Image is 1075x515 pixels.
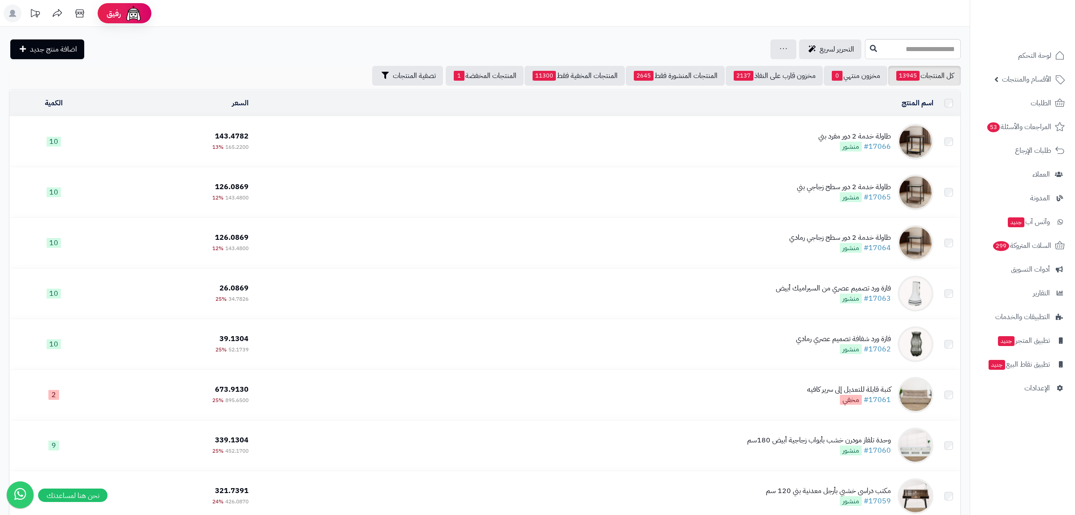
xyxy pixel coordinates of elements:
span: 10 [47,339,61,349]
span: 321.7391 [215,485,249,496]
span: طلبات الإرجاع [1015,144,1051,157]
span: السلات المتروكة [992,239,1051,252]
span: 13945 [896,71,920,81]
span: المدونة [1030,192,1050,204]
span: منشور [840,243,862,253]
div: فازة ورد تصميم عصري من السيراميك أبيض [776,283,891,294]
a: المراجعات والأسئلة53 [976,116,1070,138]
span: 299 [993,241,1009,251]
span: لوحة التحكم [1018,49,1051,62]
span: جديد [1008,217,1024,227]
span: تصفية المنتجات [393,70,436,81]
div: فازة ورد شفافة تصميم عصري رمادي [796,334,891,344]
button: تصفية المنتجات [372,66,443,86]
a: الكمية [45,98,63,108]
span: 0 [832,71,843,81]
a: تطبيق نقاط البيعجديد [976,354,1070,375]
span: رفيق [107,8,121,19]
span: تطبيق المتجر [997,334,1050,347]
span: التحرير لسريع [820,44,854,55]
span: 12% [212,194,224,202]
a: أدوات التسويق [976,259,1070,280]
a: #17060 [864,445,891,456]
span: 26.0869 [219,283,249,294]
span: 25% [212,396,224,404]
a: التطبيقات والخدمات [976,306,1070,328]
span: 52.1739 [228,346,249,354]
a: المنتجات المخفية فقط11300 [525,66,625,86]
a: المدونة [976,187,1070,209]
a: اضافة منتج جديد [10,39,84,59]
span: 895.6500 [225,396,249,404]
span: 165.2200 [225,143,249,151]
span: 10 [47,187,61,197]
span: جديد [998,336,1015,346]
a: السعر [232,98,249,108]
div: كنبة قابلة للتعديل إلى سرير كافيه [807,385,891,395]
span: 126.0869 [215,182,249,192]
a: كل المنتجات13945 [888,66,961,86]
span: الإعدادات [1024,382,1050,394]
div: طاولة خدمة 2 دور سطح زجاجي بني [797,182,891,192]
a: #17065 [864,192,891,203]
div: وحدة تلفاز مودرن خشب بأبواب زجاجية أبيض 180سم [747,435,891,446]
span: أدوات التسويق [1011,263,1050,276]
a: طلبات الإرجاع [976,140,1070,161]
a: السلات المتروكة299 [976,235,1070,256]
a: الإعدادات [976,377,1070,399]
img: طاولة خدمة 2 دور سطح زجاجي بني [898,174,933,210]
img: طاولة خدمة 2 دور مفرد بني [898,124,933,160]
span: منشور [840,294,862,303]
span: 126.0869 [215,232,249,243]
span: 143.4782 [215,131,249,142]
span: وآتس آب [1007,216,1050,228]
span: 426.0870 [225,498,249,506]
span: مخفي [840,395,862,405]
a: تطبيق المتجرجديد [976,330,1070,351]
span: منشور [840,192,862,202]
span: 11300 [533,71,556,81]
span: منشور [840,496,862,506]
span: التقارير [1033,287,1050,299]
span: منشور [840,344,862,354]
span: 10 [47,289,61,299]
img: كنبة قابلة للتعديل إلى سرير كافيه [898,377,933,413]
span: اضافة منتج جديد [30,44,77,55]
span: 25% [212,447,224,455]
a: العملاء [976,164,1070,185]
img: طاولة خدمة 2 دور سطح زجاجي رمادي [898,225,933,261]
span: المراجعات والأسئلة [986,121,1051,133]
a: #17062 [864,344,891,355]
img: مكتب دراسي خشبي بأرجل معدنية بني 120 سم [898,478,933,514]
span: منشور [840,446,862,455]
a: المنتجات المنشورة فقط2645 [626,66,725,86]
a: وآتس آبجديد [976,211,1070,233]
span: العملاء [1032,168,1050,181]
span: 25% [215,295,227,303]
span: التطبيقات والخدمات [995,311,1050,323]
span: الطلبات [1031,97,1051,109]
div: مكتب دراسي خشبي بأرجل معدنية بني 120 سم [766,486,891,496]
img: ai-face.png [125,4,142,22]
a: لوحة التحكم [976,45,1070,66]
a: اسم المنتج [902,98,933,108]
a: مخزون منتهي0 [824,66,887,86]
span: 9 [48,441,59,450]
span: 143.4800 [225,194,249,202]
a: المنتجات المخفضة1 [446,66,524,86]
span: 2137 [734,71,753,81]
a: تحديثات المنصة [24,4,46,25]
a: الطلبات [976,92,1070,114]
img: فازة ورد تصميم عصري من السيراميك أبيض [898,276,933,312]
a: #17066 [864,141,891,152]
span: 2 [48,390,59,400]
span: 673.9130 [215,384,249,395]
span: 53 [987,122,1000,132]
a: التقارير [976,282,1070,304]
span: تطبيق نقاط البيع [988,358,1050,371]
span: 39.1304 [219,333,249,344]
a: #17059 [864,496,891,506]
div: طاولة خدمة 2 دور مفرد بني [818,131,891,142]
a: التحرير لسريع [799,39,861,59]
span: 13% [212,143,224,151]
